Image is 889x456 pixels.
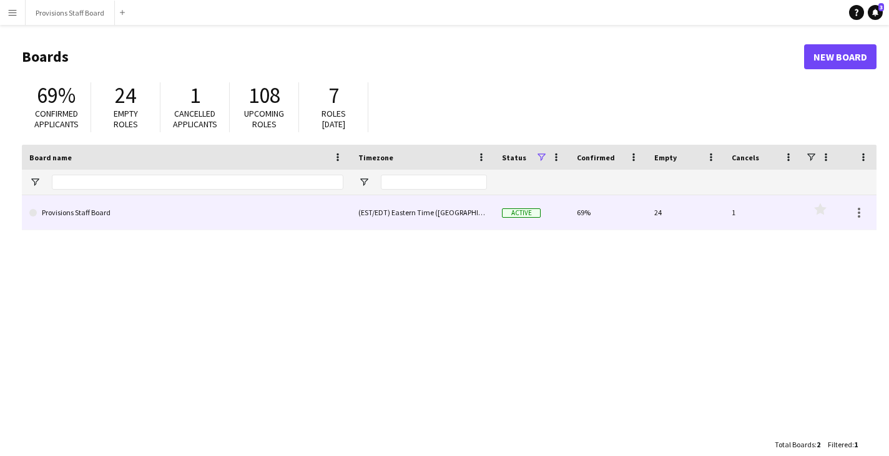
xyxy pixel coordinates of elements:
[654,153,677,162] span: Empty
[29,177,41,188] button: Open Filter Menu
[775,440,815,449] span: Total Boards
[828,440,852,449] span: Filtered
[29,153,72,162] span: Board name
[358,153,393,162] span: Timezone
[244,108,284,130] span: Upcoming roles
[52,175,343,190] input: Board name Filter Input
[328,82,339,109] span: 7
[647,195,724,230] div: 24
[115,82,136,109] span: 24
[34,108,79,130] span: Confirmed applicants
[854,440,858,449] span: 1
[817,440,820,449] span: 2
[724,195,802,230] div: 1
[878,3,884,11] span: 3
[502,153,526,162] span: Status
[351,195,494,230] div: (EST/EDT) Eastern Time ([GEOGRAPHIC_DATA] & [GEOGRAPHIC_DATA])
[173,108,217,130] span: Cancelled applicants
[868,5,883,20] a: 3
[248,82,280,109] span: 108
[732,153,759,162] span: Cancels
[569,195,647,230] div: 69%
[22,47,804,66] h1: Boards
[190,82,200,109] span: 1
[29,195,343,230] a: Provisions Staff Board
[26,1,115,25] button: Provisions Staff Board
[322,108,346,130] span: Roles [DATE]
[114,108,138,130] span: Empty roles
[502,208,541,218] span: Active
[37,82,76,109] span: 69%
[358,177,370,188] button: Open Filter Menu
[381,175,487,190] input: Timezone Filter Input
[577,153,615,162] span: Confirmed
[804,44,877,69] a: New Board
